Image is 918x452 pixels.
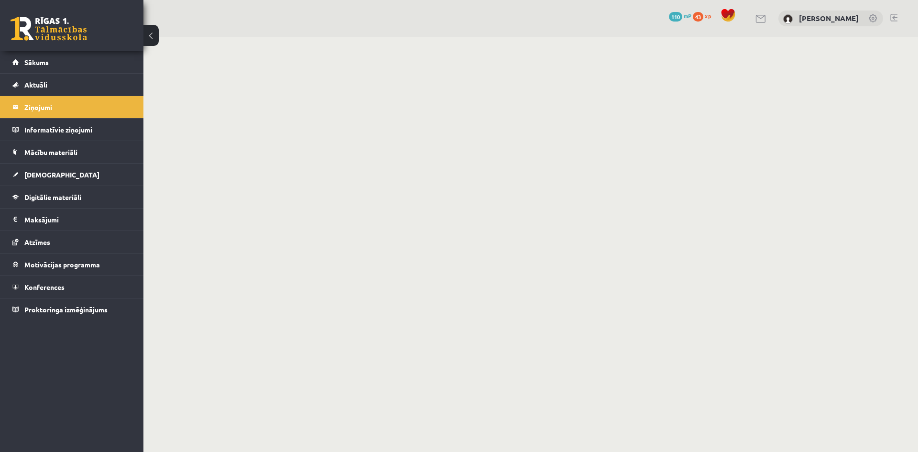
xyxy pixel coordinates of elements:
span: Sākums [24,58,49,66]
a: Motivācijas programma [12,254,131,276]
img: Kristers Raginskis [783,14,793,24]
span: Aktuāli [24,80,47,89]
span: Motivācijas programma [24,260,100,269]
span: xp [705,12,711,20]
a: [DEMOGRAPHIC_DATA] [12,164,131,186]
span: Digitālie materiāli [24,193,81,201]
a: Atzīmes [12,231,131,253]
legend: Maksājumi [24,209,131,231]
span: Proktoringa izmēģinājums [24,305,108,314]
a: Proktoringa izmēģinājums [12,298,131,320]
a: Konferences [12,276,131,298]
span: 110 [669,12,682,22]
a: Sākums [12,51,131,73]
span: Mācību materiāli [24,148,77,156]
a: Maksājumi [12,209,131,231]
a: Rīgas 1. Tālmācības vidusskola [11,17,87,41]
a: Aktuāli [12,74,131,96]
a: Informatīvie ziņojumi [12,119,131,141]
legend: Informatīvie ziņojumi [24,119,131,141]
a: [PERSON_NAME] [799,13,859,23]
legend: Ziņojumi [24,96,131,118]
span: mP [684,12,691,20]
span: 43 [693,12,703,22]
a: Ziņojumi [12,96,131,118]
a: Digitālie materiāli [12,186,131,208]
a: 110 mP [669,12,691,20]
a: 43 xp [693,12,716,20]
span: Atzīmes [24,238,50,246]
span: Konferences [24,283,65,291]
a: Mācību materiāli [12,141,131,163]
span: [DEMOGRAPHIC_DATA] [24,170,99,179]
